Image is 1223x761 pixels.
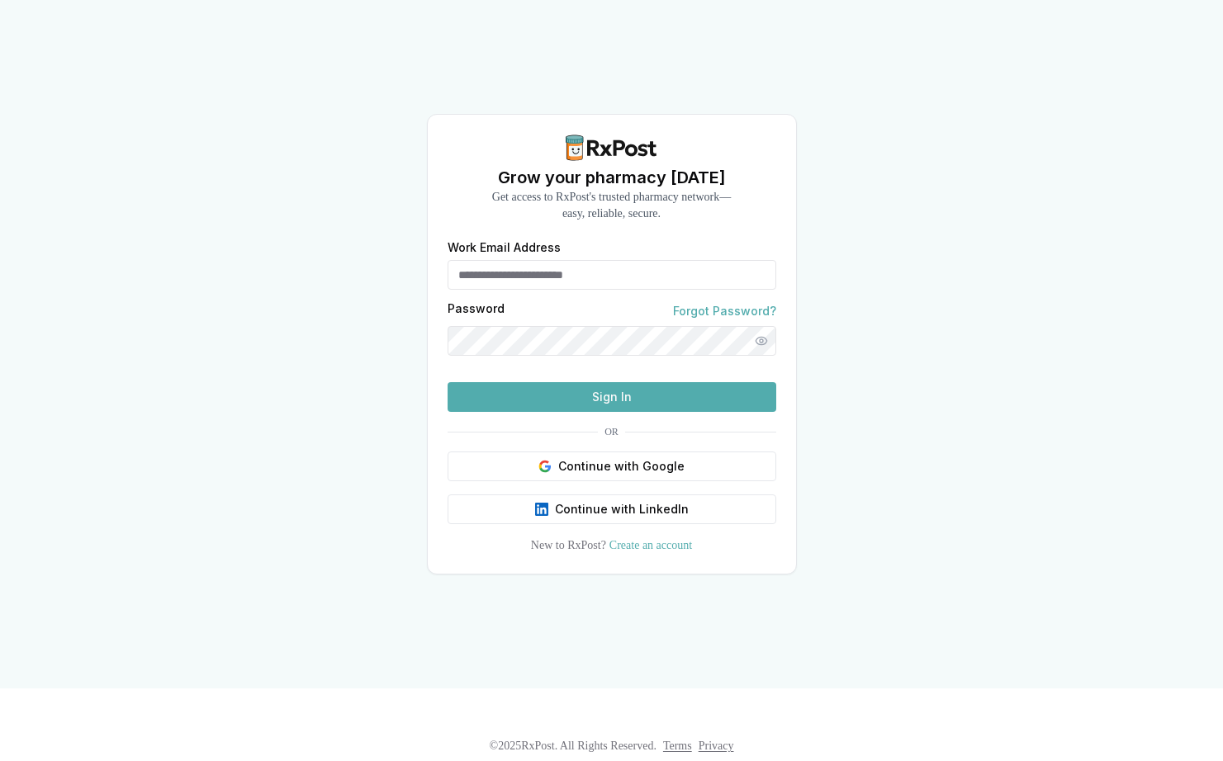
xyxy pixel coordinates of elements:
[448,494,776,524] button: Continue with LinkedIn
[598,425,625,438] span: OR
[663,740,692,752] a: Terms
[448,242,776,253] label: Work Email Address
[492,166,731,189] h1: Grow your pharmacy [DATE]
[538,460,552,473] img: Google
[492,189,731,222] p: Get access to RxPost's trusted pharmacy network— easy, reliable, secure.
[673,303,776,319] a: Forgot Password?
[699,740,734,752] a: Privacy
[448,303,505,319] label: Password
[559,135,665,161] img: RxPost Logo
[448,451,776,481] button: Continue with Google
[531,539,606,551] span: New to RxPost?
[448,382,776,412] button: Sign In
[535,503,548,516] img: LinkedIn
[747,326,776,356] button: Show password
[609,539,692,551] a: Create an account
